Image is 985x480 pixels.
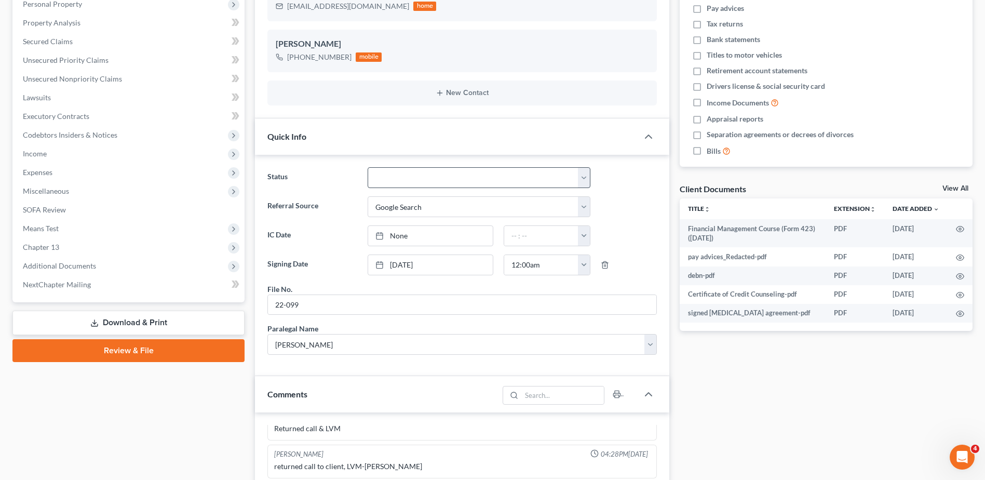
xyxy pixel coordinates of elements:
td: [DATE] [884,247,948,266]
div: home [413,2,436,11]
a: Date Added expand_more [893,205,939,212]
div: returned call to client, LVM-[PERSON_NAME] [274,461,650,472]
td: PDF [826,247,884,266]
div: Paralegal Name [267,323,318,334]
div: [PERSON_NAME] [274,449,323,459]
span: Drivers license & social security card [707,81,825,91]
span: Bank statements [707,34,760,45]
a: Executory Contracts [15,107,245,126]
a: None [368,226,493,246]
span: Means Test [23,224,59,233]
span: Property Analysis [23,18,80,27]
a: Lawsuits [15,88,245,107]
span: Unsecured Nonpriority Claims [23,74,122,83]
span: Quick Info [267,131,306,141]
td: PDF [826,219,884,248]
td: [DATE] [884,266,948,285]
span: Chapter 13 [23,243,59,251]
label: IC Date [262,225,362,246]
a: Review & File [12,339,245,362]
div: File No. [267,284,292,295]
td: Certificate of Credit Counseling-pdf [680,285,826,304]
i: unfold_more [870,206,876,212]
span: Pay advices [707,3,744,14]
span: Unsecured Priority Claims [23,56,109,64]
span: Retirement account statements [707,65,807,76]
span: SOFA Review [23,205,66,214]
a: NextChapter Mailing [15,275,245,294]
td: PDF [826,266,884,285]
input: -- : -- [504,255,578,275]
span: Comments [267,389,307,399]
i: unfold_more [704,206,710,212]
div: [PHONE_NUMBER] [287,52,352,62]
button: New Contact [276,89,649,97]
div: Returned call & LVM [274,423,650,434]
div: mobile [356,52,382,62]
span: 4 [971,445,979,453]
a: Download & Print [12,311,245,335]
a: Extensionunfold_more [834,205,876,212]
span: Tax returns [707,19,743,29]
td: debn-pdf [680,266,826,285]
span: 04:28PM[DATE] [601,449,648,459]
i: expand_more [933,206,939,212]
a: [DATE] [368,255,493,275]
td: pay advices_Redacted-pdf [680,247,826,266]
span: Income [23,149,47,158]
a: View All [942,185,968,192]
td: PDF [826,304,884,323]
a: Unsecured Nonpriority Claims [15,70,245,88]
td: Financial Management Course (Form 423) ([DATE]) [680,219,826,248]
span: Expenses [23,168,52,177]
input: -- [268,295,656,315]
label: Signing Date [262,255,362,275]
a: Property Analysis [15,14,245,32]
iframe: Intercom live chat [950,445,975,470]
td: PDF [826,285,884,304]
div: [EMAIL_ADDRESS][DOMAIN_NAME] [287,1,409,11]
span: NextChapter Mailing [23,280,91,289]
label: Status [262,167,362,188]
div: Client Documents [680,183,746,194]
span: Lawsuits [23,93,51,102]
span: Executory Contracts [23,112,89,121]
a: Titleunfold_more [688,205,710,212]
span: Additional Documents [23,261,96,270]
span: Separation agreements or decrees of divorces [707,129,854,140]
td: [DATE] [884,304,948,323]
span: Codebtors Insiders & Notices [23,130,117,139]
div: [PERSON_NAME] [276,38,649,50]
a: SOFA Review [15,201,245,219]
span: Bills [707,146,721,156]
span: Miscellaneous [23,186,69,195]
input: -- : -- [504,226,578,246]
td: [DATE] [884,219,948,248]
td: [DATE] [884,285,948,304]
input: Search... [521,386,604,404]
td: signed [MEDICAL_DATA] agreement-pdf [680,304,826,323]
a: Secured Claims [15,32,245,51]
span: Secured Claims [23,37,73,46]
span: Titles to motor vehicles [707,50,782,60]
span: Appraisal reports [707,114,763,124]
a: Unsecured Priority Claims [15,51,245,70]
span: Income Documents [707,98,769,108]
label: Referral Source [262,196,362,217]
